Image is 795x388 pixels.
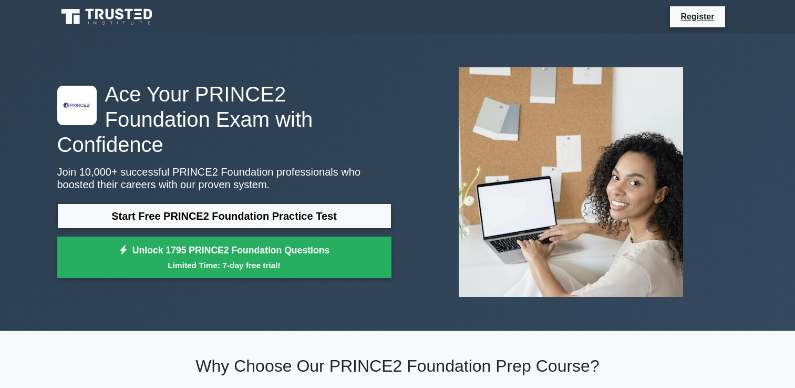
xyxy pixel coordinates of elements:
a: Start Free PRINCE2 Foundation Practice Test [57,203,391,229]
h1: Ace Your PRINCE2 Foundation Exam with Confidence [57,81,391,157]
small: Limited Time: 7-day free trial! [70,259,378,271]
a: Register [674,10,720,23]
a: Unlock 1795 PRINCE2 Foundation QuestionsLimited Time: 7-day free trial! [57,237,391,279]
p: Join 10,000+ successful PRINCE2 Foundation professionals who boosted their careers with our prove... [57,166,391,191]
h2: Why Choose Our PRINCE2 Foundation Prep Course? [57,356,738,376]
